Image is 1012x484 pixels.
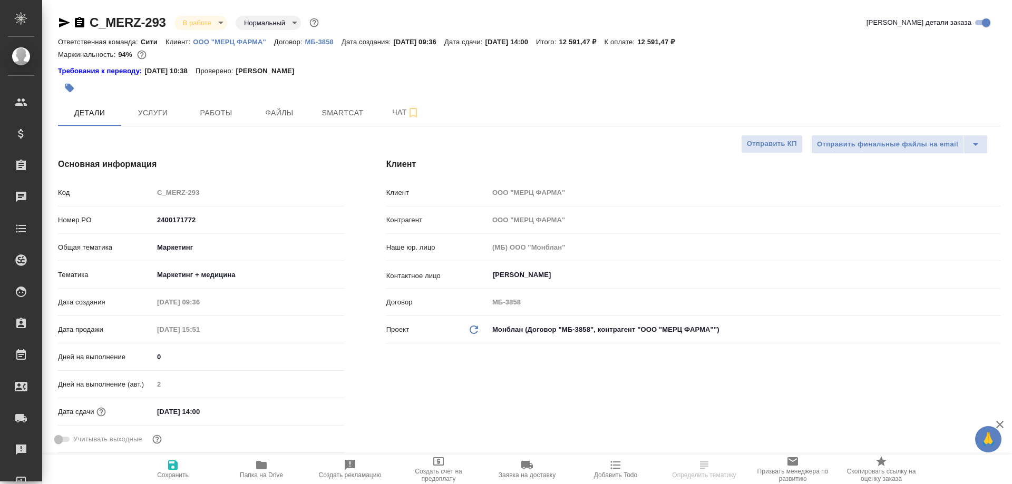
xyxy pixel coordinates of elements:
[660,455,748,484] button: Определить тематику
[386,187,489,198] p: Клиент
[305,37,342,46] a: МБ-3858
[386,324,410,335] p: Проект
[307,16,321,29] button: Доп статусы указывают на важность/срочность заказа
[305,38,342,46] p: МБ-3858
[153,185,344,200] input: Пустое поле
[58,158,344,171] h4: Основная информация
[58,76,81,100] button: Добавить тэг
[274,38,305,46] p: Договор:
[393,38,444,46] p: [DATE] 09:36
[58,16,71,29] button: Скопировать ссылку для ЯМессенджера
[381,106,431,119] span: Чат
[401,468,476,482] span: Создать счет на предоплату
[58,407,94,417] p: Дата сдачи
[817,139,958,151] span: Отправить финальные файлы на email
[342,38,393,46] p: Дата создания:
[319,471,382,479] span: Создать рекламацию
[386,158,1000,171] h4: Клиент
[144,66,196,76] p: [DATE] 10:38
[317,106,368,120] span: Smartcat
[58,66,144,76] a: Требования к переводу:
[58,66,144,76] div: Нажми, чтобы открыть папку с инструкцией
[58,324,153,335] p: Дата продажи
[306,455,394,484] button: Создать рекламацию
[604,38,637,46] p: К оплате:
[236,16,301,30] div: В работе
[444,38,485,46] p: Дата сдачи:
[637,38,683,46] p: 12 591,47 ₽
[485,38,536,46] p: [DATE] 14:00
[386,297,489,308] p: Договор
[157,471,189,479] span: Сохранить
[254,106,305,120] span: Файлы
[672,471,736,479] span: Определить тематику
[559,38,604,46] p: 12 591,47 ₽
[594,471,637,479] span: Добавить Todo
[571,455,660,484] button: Добавить Todo
[58,242,153,253] p: Общая тематика
[166,38,193,46] p: Клиент:
[386,215,489,225] p: Контрагент
[58,297,153,308] p: Дата создания
[64,106,115,120] span: Детали
[489,294,1000,310] input: Пустое поле
[755,468,831,482] span: Призвать менеджера по развитию
[837,455,926,484] button: Скопировать ссылку на оценку заказа
[153,322,246,337] input: Пустое поле
[58,215,153,225] p: Номер PO
[180,18,215,27] button: В работе
[536,38,559,46] p: Итого:
[386,271,489,281] p: Контактное лицо
[489,185,1000,200] input: Пустое поле
[489,321,1000,339] div: Монблан (Договор "МБ-3858", контрагент "ООО "МЕРЦ ФАРМА"")
[193,38,274,46] p: ООО "МЕРЦ ФАРМА"
[979,428,997,450] span: 🙏
[747,138,797,150] span: Отправить КП
[843,468,919,482] span: Скопировать ссылку на оценку заказа
[58,270,153,280] p: Тематика
[867,17,971,28] span: [PERSON_NAME] детали заказа
[995,274,997,276] button: Open
[741,135,803,153] button: Отправить КП
[489,240,1000,255] input: Пустое поле
[236,66,302,76] p: [PERSON_NAME]
[196,66,236,76] p: Проверено:
[499,471,556,479] span: Заявка на доставку
[240,471,283,479] span: Папка на Drive
[118,51,134,58] p: 94%
[94,405,108,419] button: Если добавить услуги и заполнить их объемом, то дата рассчитается автоматически
[975,426,1001,452] button: 🙏
[241,18,288,27] button: Нормальный
[489,212,1000,228] input: Пустое поле
[153,294,246,310] input: Пустое поле
[128,106,178,120] span: Услуги
[153,266,344,284] div: Маркетинг + медицина
[193,37,274,46] a: ООО "МЕРЦ ФАРМА"
[58,379,153,390] p: Дней на выполнение (авт.)
[141,38,166,46] p: Сити
[150,432,164,446] button: Выбери, если сб и вс нужно считать рабочими днями для выполнения заказа.
[153,404,246,419] input: ✎ Введи что-нибудь
[483,455,571,484] button: Заявка на доставку
[73,16,86,29] button: Скопировать ссылку
[407,106,420,119] svg: Подписаться
[58,38,141,46] p: Ответственная команда:
[129,455,217,484] button: Сохранить
[153,349,344,364] input: ✎ Введи что-нибудь
[58,51,118,58] p: Маржинальность:
[153,212,344,228] input: ✎ Введи что-нибудь
[153,377,344,392] input: Пустое поле
[90,15,166,29] a: C_MERZ-293
[386,242,489,253] p: Наше юр. лицо
[58,352,153,362] p: Дней на выполнение
[811,135,964,154] button: Отправить финальные файлы на email
[153,239,344,256] div: Маркетинг
[748,455,837,484] button: Призвать менеджера по развитию
[217,455,306,484] button: Папка на Drive
[394,455,483,484] button: Создать счет на предоплату
[58,187,153,198] p: Код
[135,48,149,62] button: 615.60 RUB;
[191,106,241,120] span: Работы
[811,135,988,154] div: split button
[174,16,227,30] div: В работе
